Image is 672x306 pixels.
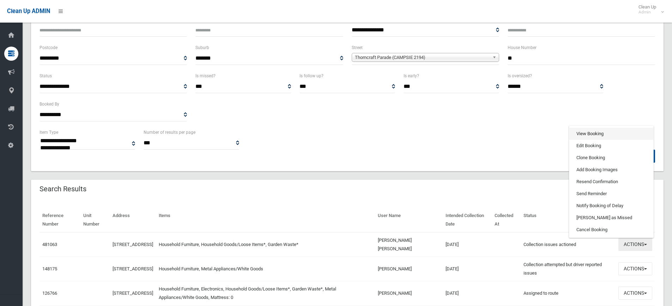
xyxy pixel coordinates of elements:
[492,208,521,232] th: Collected At
[443,281,492,305] td: [DATE]
[569,128,653,140] a: View Booking
[156,208,375,232] th: Items
[618,262,652,275] button: Actions
[195,72,216,80] label: Is missed?
[113,290,153,296] a: [STREET_ADDRESS]
[110,208,156,232] th: Address
[443,232,492,257] td: [DATE]
[508,44,537,52] label: House Number
[113,242,153,247] a: [STREET_ADDRESS]
[375,208,443,232] th: User Name
[569,164,653,176] a: Add Booking Images
[521,281,615,305] td: Assigned to route
[521,257,615,281] td: Collection attempted but driver reported issues
[31,182,95,196] header: Search Results
[40,72,52,80] label: Status
[569,152,653,164] a: Clone Booking
[355,53,490,62] span: Thorncraft Parade (CAMPSIE 2194)
[144,128,195,136] label: Number of results per page
[299,72,323,80] label: Is follow up?
[40,208,80,232] th: Reference Number
[508,72,532,80] label: Is oversized?
[521,232,615,257] td: Collection issues actioned
[40,100,59,108] label: Booked By
[618,238,652,251] button: Actions
[569,224,653,236] a: Cancel Booking
[375,281,443,305] td: [PERSON_NAME]
[156,232,375,257] td: Household Furniture, Household Goods/Loose Items*, Garden Waste*
[569,140,653,152] a: Edit Booking
[569,200,653,212] a: Notify Booking of Delay
[375,257,443,281] td: [PERSON_NAME]
[113,266,153,271] a: [STREET_ADDRESS]
[80,208,110,232] th: Unit Number
[635,4,663,15] span: Clean Up
[569,176,653,188] a: Resend Confirmation
[638,10,656,15] small: Admin
[443,257,492,281] td: [DATE]
[443,208,492,232] th: Intended Collection Date
[195,44,209,52] label: Suburb
[156,257,375,281] td: Household Furniture, Metal Appliances/White Goods
[40,44,57,52] label: Postcode
[569,212,653,224] a: [PERSON_NAME] as Missed
[156,281,375,305] td: Household Furniture, Electronics, Household Goods/Loose Items*, Garden Waste*, Metal Appliances/W...
[352,44,363,52] label: Street
[7,8,50,14] span: Clean Up ADMIN
[618,287,652,300] button: Actions
[375,232,443,257] td: [PERSON_NAME] [PERSON_NAME]
[42,242,57,247] a: 481063
[40,128,58,136] label: Item Type
[521,208,615,232] th: Status
[42,290,57,296] a: 126766
[404,72,419,80] label: Is early?
[42,266,57,271] a: 148175
[569,188,653,200] a: Send Reminder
